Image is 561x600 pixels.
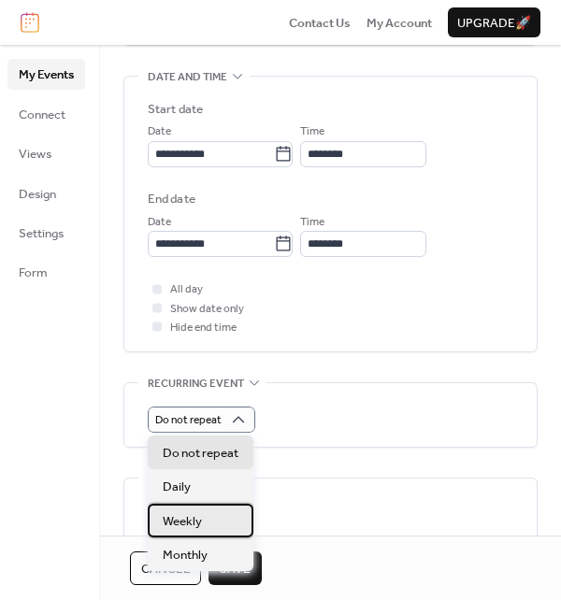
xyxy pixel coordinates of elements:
span: Do not repeat [163,444,238,463]
button: Upgrade🚀 [448,7,540,37]
span: Design [19,185,56,204]
span: Date [148,213,171,232]
span: Cancel [141,560,190,579]
span: Save [220,560,251,579]
span: Do not repeat [155,409,222,431]
span: Date [148,122,171,141]
span: Hide end time [170,319,237,337]
a: Design [7,179,85,208]
span: My Events [19,65,74,84]
span: Daily [163,478,191,496]
span: Form [19,264,48,282]
span: Upgrade 🚀 [457,14,531,33]
span: All day [170,280,203,299]
span: Recurring event [148,374,244,393]
a: Views [7,138,85,168]
span: Connect [19,106,65,124]
a: My Account [367,13,432,32]
a: Contact Us [289,13,351,32]
img: logo [21,12,39,33]
span: Contact Us [289,14,351,33]
a: My Events [7,59,85,89]
span: Views [19,145,51,164]
span: Time [300,122,324,141]
a: Form [7,257,85,287]
div: End date [148,190,195,208]
span: Weekly [163,512,202,531]
div: Start date [148,100,203,119]
a: Settings [7,218,85,248]
span: Monthly [163,546,208,564]
span: My Account [367,14,432,33]
span: Show date only [170,300,244,319]
span: Date and time [148,68,227,87]
a: Connect [7,99,85,129]
button: Cancel [130,551,201,585]
span: Time [300,213,324,232]
span: Settings [19,224,64,243]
